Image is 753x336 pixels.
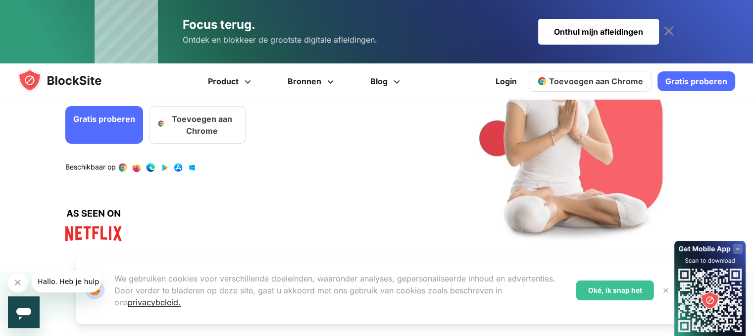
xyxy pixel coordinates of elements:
[8,273,28,292] iframe: Bericht sluiten
[549,76,643,86] font: Toevoegen aan Chrome
[665,76,727,86] font: Gratis proberen
[183,35,377,45] font: Ontdek en blokkeer de grootste digitale afleidingen.
[65,106,143,144] a: Gratis proberen
[496,76,517,86] font: Login
[208,76,239,86] font: Product
[657,71,735,91] a: Gratis proberen
[65,163,116,171] font: Beschikbaar op
[529,71,652,92] a: Toevoegen aan Chrome
[490,69,523,93] a: Login
[370,76,388,86] font: Blog
[128,297,181,307] a: privacybeleid.
[662,286,670,294] img: Dichtbij
[353,63,420,99] a: Blog
[172,114,232,136] font: Toevoegen aan Chrome
[18,68,121,92] img: blocksite-icon.5d769676.svg
[6,7,93,15] font: Hallo. Heb je hulp nodig?
[114,274,555,307] font: We gebruiken cookies voor verschillende doeleinden, waaronder analyses, gepersonaliseerde inhoud ...
[32,271,101,292] iframe: Bericht van bedrijf
[73,114,135,124] font: Gratis proberen
[659,284,672,297] button: Dichtbij
[554,27,643,37] font: Onthul mijn afleidingen
[149,106,246,144] a: Toevoegen aan Chrome
[588,286,642,294] font: Oké, ik snap het
[271,63,353,99] a: Bronnen
[191,63,271,99] a: Product
[183,17,255,32] font: Focus terug.
[288,76,321,86] font: Bronnen
[537,76,547,86] img: chrome-icon.svg
[8,296,40,328] iframe: Knop om het berichtenvenster te openen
